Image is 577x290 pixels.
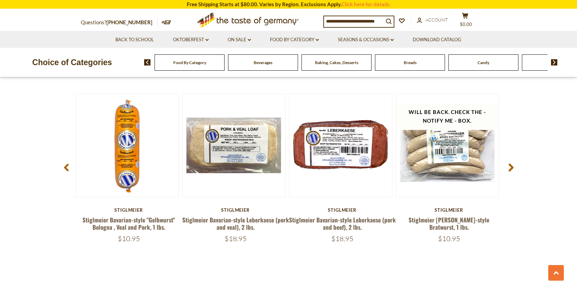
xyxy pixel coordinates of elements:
[460,21,472,27] span: $0.00
[118,234,140,243] span: $10.95
[81,18,158,27] p: Questions?
[426,17,448,23] span: Account
[173,60,206,65] a: Food By Category
[413,36,461,44] a: Download Catalog
[289,94,392,197] img: Stiglmeier Bavarian-style Leberkaese (pork and beef), 2 lbs.
[225,234,247,243] span: $18.95
[417,16,448,24] a: Account
[254,60,272,65] a: Beverages
[438,234,460,243] span: $10.95
[396,94,499,197] img: Stiglmeier Nuernberger-style Bratwurst, 1 lbs.
[338,36,394,44] a: Seasons & Occasions
[270,36,319,44] a: Food By Category
[76,207,182,213] div: Stiglmeier
[404,60,417,65] a: Breads
[551,59,558,65] img: next arrow
[478,60,489,65] a: Candy
[315,60,358,65] a: Baking, Cakes, Desserts
[183,94,285,197] img: Stiglmeier Bavarian-style Leberkaese (pork and veal), 2 lbs.
[144,59,151,65] img: previous arrow
[76,94,178,197] img: Stiglmeier Bavarian-style "Gelbwurst" Bologna , Veal and Pork, 1 lbs.
[289,216,396,231] a: Stiglmeier Bavarian-style Leberkaese (pork and beef), 2 lbs.
[341,1,391,7] a: Click here for details.
[455,12,476,30] button: $0.00
[182,216,289,231] a: Stiglmeier Bavarian-style Leberkaese (pork and veal), 2 lbs.
[228,36,251,44] a: On Sale
[396,207,502,213] div: Stiglmeier
[173,36,209,44] a: Oktoberfest
[82,216,175,231] a: Stiglmeier Bavarian-style "Gelbwurst" Bologna , Veal and Pork, 1 lbs.
[331,234,353,243] span: $18.95
[115,36,154,44] a: Back to School
[289,207,396,213] div: Stiglmeier
[182,207,289,213] div: Stiglmeier
[106,19,152,25] a: [PHONE_NUMBER]
[409,216,489,231] a: Stiglmeier [PERSON_NAME]-style Bratwurst, 1 lbs.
